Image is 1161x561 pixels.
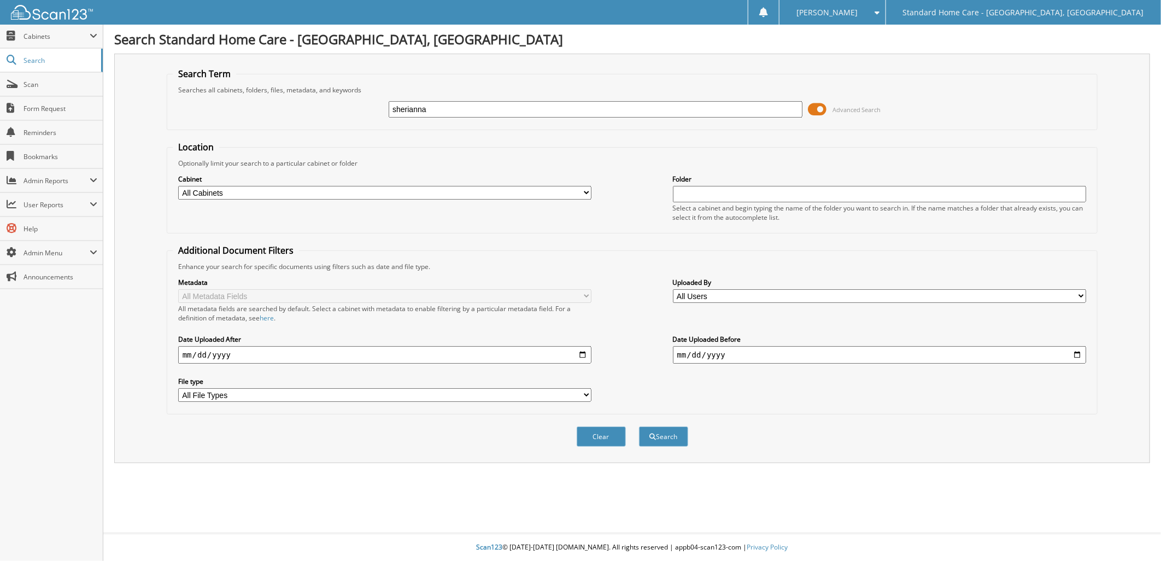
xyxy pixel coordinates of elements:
[260,313,274,323] a: here
[178,278,592,287] label: Metadata
[477,542,503,552] span: Scan123
[24,80,97,89] span: Scan
[673,203,1087,222] div: Select a cabinet and begin typing the name of the folder you want to search in. If the name match...
[173,68,236,80] legend: Search Term
[747,542,788,552] a: Privacy Policy
[178,346,592,364] input: start
[178,304,592,323] div: All metadata fields are searched by default. Select a cabinet with metadata to enable filtering b...
[24,104,97,113] span: Form Request
[24,176,90,185] span: Admin Reports
[24,32,90,41] span: Cabinets
[24,56,96,65] span: Search
[178,377,592,386] label: File type
[577,426,626,447] button: Clear
[639,426,688,447] button: Search
[24,128,97,137] span: Reminders
[24,152,97,161] span: Bookmarks
[114,30,1150,48] h1: Search Standard Home Care - [GEOGRAPHIC_DATA], [GEOGRAPHIC_DATA]
[24,272,97,282] span: Announcements
[11,5,93,20] img: scan123-logo-white.svg
[24,248,90,258] span: Admin Menu
[24,224,97,233] span: Help
[173,141,219,153] legend: Location
[903,9,1144,16] span: Standard Home Care - [GEOGRAPHIC_DATA], [GEOGRAPHIC_DATA]
[673,174,1087,184] label: Folder
[173,262,1092,271] div: Enhance your search for specific documents using filters such as date and file type.
[178,174,592,184] label: Cabinet
[178,335,592,344] label: Date Uploaded After
[832,106,881,114] span: Advanced Search
[673,278,1087,287] label: Uploaded By
[173,85,1092,95] div: Searches all cabinets, folders, files, metadata, and keywords
[173,244,299,256] legend: Additional Document Filters
[673,335,1087,344] label: Date Uploaded Before
[673,346,1087,364] input: end
[103,534,1161,561] div: © [DATE]-[DATE] [DOMAIN_NAME]. All rights reserved | appb04-scan123-com |
[796,9,858,16] span: [PERSON_NAME]
[24,200,90,209] span: User Reports
[173,159,1092,168] div: Optionally limit your search to a particular cabinet or folder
